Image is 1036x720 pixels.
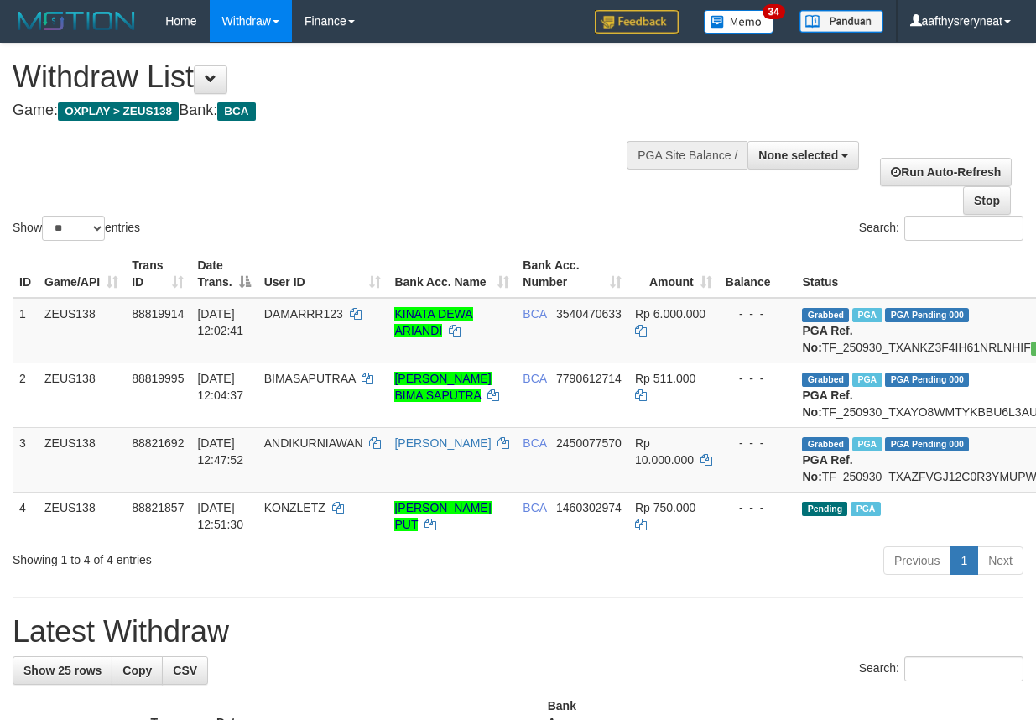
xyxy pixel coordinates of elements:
span: Rp 6.000.000 [635,307,705,321]
span: [DATE] 12:02:41 [197,307,243,337]
a: Next [977,546,1023,575]
span: PGA Pending [885,437,969,451]
td: ZEUS138 [38,298,125,363]
img: Feedback.jpg [595,10,679,34]
span: Copy 7790612714 to clipboard [556,372,622,385]
img: Button%20Memo.svg [704,10,774,34]
td: 4 [13,492,38,540]
div: - - - [726,499,789,516]
a: KINATA DEWA ARIANDI [394,307,472,337]
span: KONZLETZ [264,501,325,514]
span: 88821692 [132,436,184,450]
th: Trans ID: activate to sort column ascending [125,250,190,298]
span: BCA [523,436,546,450]
td: 2 [13,363,38,427]
span: BIMASAPUTRAA [264,372,356,385]
a: CSV [162,656,208,685]
span: BCA [523,501,546,514]
span: OXPLAY > ZEUS138 [58,102,179,121]
span: Grabbed [802,308,849,322]
h1: Latest Withdraw [13,615,1023,649]
span: 88819914 [132,307,184,321]
button: None selected [747,141,859,170]
td: ZEUS138 [38,427,125,492]
div: - - - [726,305,789,322]
span: BCA [217,102,255,121]
a: Show 25 rows [13,656,112,685]
a: 1 [950,546,978,575]
th: Balance [719,250,796,298]
span: CSV [173,664,197,677]
span: Copy 1460302974 to clipboard [556,501,622,514]
span: None selected [758,149,838,162]
span: Grabbed [802,437,849,451]
b: PGA Ref. No: [802,324,852,354]
span: Copy 2450077570 to clipboard [556,436,622,450]
span: ANDIKURNIAWAN [264,436,363,450]
th: Amount: activate to sort column ascending [628,250,719,298]
th: User ID: activate to sort column ascending [258,250,388,298]
span: DAMARRR123 [264,307,343,321]
input: Search: [904,656,1023,681]
a: Run Auto-Refresh [880,158,1012,186]
a: Copy [112,656,163,685]
div: - - - [726,370,789,387]
td: ZEUS138 [38,363,125,427]
div: - - - [726,435,789,451]
a: [PERSON_NAME] [394,436,491,450]
span: PGA Pending [885,373,969,387]
td: 1 [13,298,38,363]
label: Search: [859,656,1023,681]
span: 88821857 [132,501,184,514]
b: PGA Ref. No: [802,389,852,419]
a: [PERSON_NAME] PUT [394,501,491,531]
span: Marked by aafsolysreylen [852,308,882,322]
label: Search: [859,216,1023,241]
span: BCA [523,372,546,385]
th: Date Trans.: activate to sort column descending [190,250,257,298]
span: 88819995 [132,372,184,385]
a: Stop [963,186,1011,215]
span: Marked by aafsolysreylen [852,437,882,451]
span: [DATE] 12:51:30 [197,501,243,531]
th: Game/API: activate to sort column ascending [38,250,125,298]
h1: Withdraw List [13,60,674,94]
div: Showing 1 to 4 of 4 entries [13,545,419,568]
a: [PERSON_NAME] BIMA SAPUTRA [394,372,491,402]
div: PGA Site Balance / [627,141,747,170]
b: PGA Ref. No: [802,453,852,483]
span: PGA Pending [885,308,969,322]
span: [DATE] 12:47:52 [197,436,243,467]
span: Marked by aafsolysreylen [852,373,882,387]
span: Grabbed [802,373,849,387]
select: Showentries [42,216,105,241]
span: [DATE] 12:04:37 [197,372,243,402]
th: ID [13,250,38,298]
span: Pending [802,502,847,516]
th: Bank Acc. Name: activate to sort column ascending [388,250,516,298]
span: BCA [523,307,546,321]
a: Previous [883,546,950,575]
span: Rp 750.000 [635,501,695,514]
th: Bank Acc. Number: activate to sort column ascending [516,250,628,298]
input: Search: [904,216,1023,241]
td: 3 [13,427,38,492]
label: Show entries [13,216,140,241]
img: MOTION_logo.png [13,8,140,34]
span: Rp 10.000.000 [635,436,694,467]
span: Show 25 rows [23,664,102,677]
span: Copy [122,664,152,677]
span: 34 [763,4,785,19]
td: ZEUS138 [38,492,125,540]
span: Rp 511.000 [635,372,695,385]
span: Copy 3540470633 to clipboard [556,307,622,321]
h4: Game: Bank: [13,102,674,119]
img: panduan.png [799,10,883,33]
span: Marked by aafsolysreylen [851,502,880,516]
